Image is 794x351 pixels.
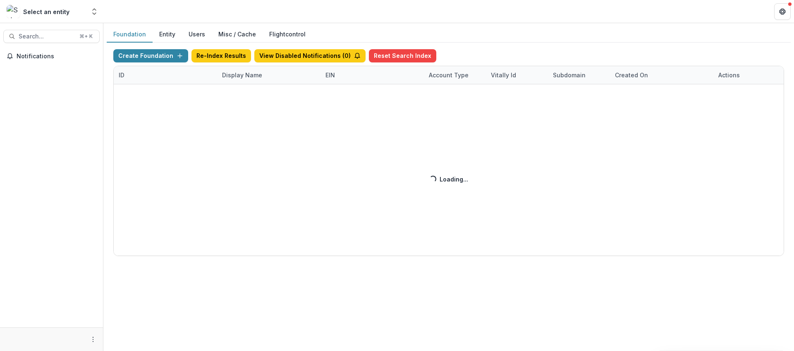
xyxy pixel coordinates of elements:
button: Notifications [3,50,100,63]
button: Foundation [107,26,153,43]
button: More [88,334,98,344]
button: Search... [3,30,100,43]
span: Notifications [17,53,96,60]
a: Flightcontrol [269,30,306,38]
button: Get Help [774,3,791,20]
button: Entity [153,26,182,43]
span: Search... [19,33,74,40]
button: Open entity switcher [88,3,100,20]
div: ⌘ + K [78,32,94,41]
button: Users [182,26,212,43]
button: Misc / Cache [212,26,263,43]
div: Select an entity [23,7,69,16]
img: Select an entity [7,5,20,18]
